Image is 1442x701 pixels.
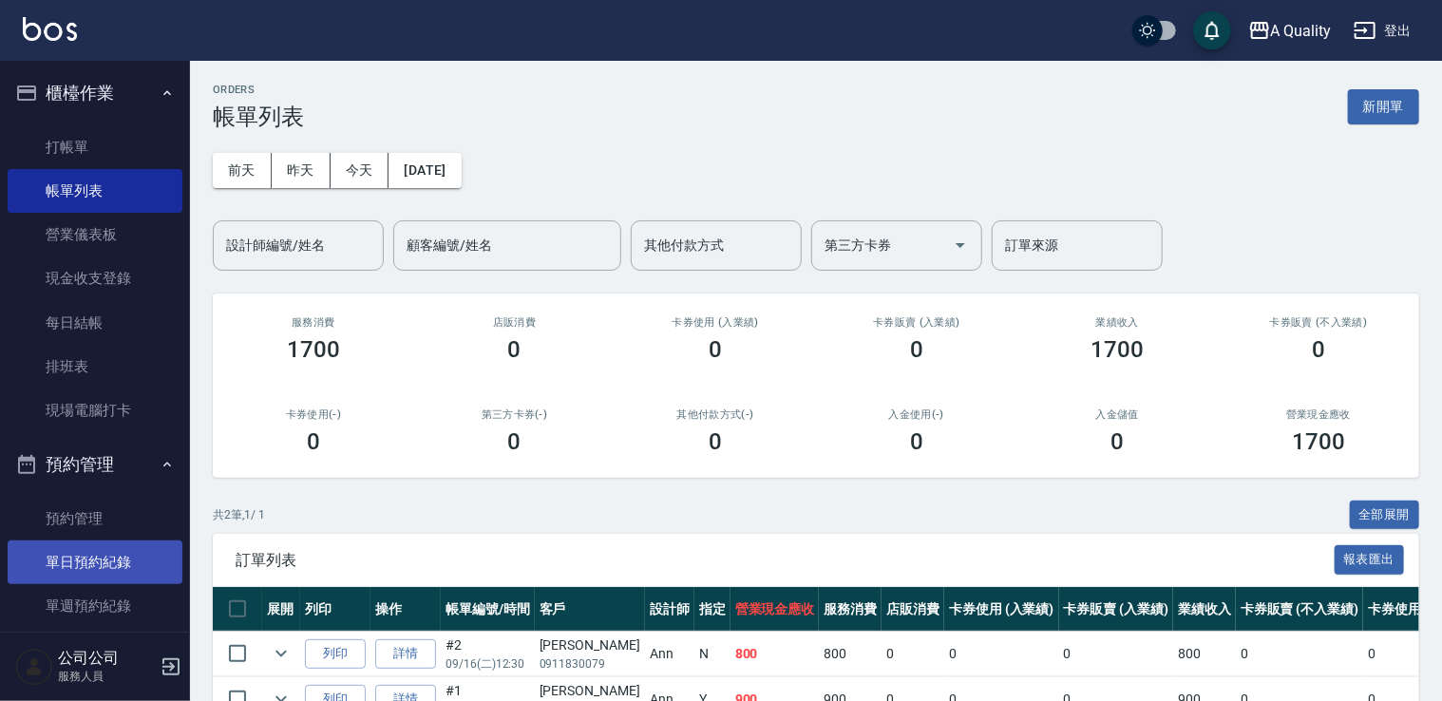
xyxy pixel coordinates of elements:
[730,632,820,676] td: 800
[213,506,265,523] p: 共 2 筆, 1 / 1
[540,655,640,673] p: 0911830079
[839,408,995,421] h2: 入金使用(-)
[441,587,535,632] th: 帳單編號/時間
[508,336,522,363] h3: 0
[15,648,53,686] img: Person
[213,84,304,96] h2: ORDERS
[1091,336,1145,363] h3: 1700
[1271,19,1332,43] div: A Quality
[910,336,923,363] h3: 0
[694,632,730,676] td: N
[1110,428,1124,455] h3: 0
[8,345,182,388] a: 排班表
[1040,316,1196,329] h2: 業績收入
[945,230,976,260] button: Open
[307,428,320,455] h3: 0
[910,428,923,455] h3: 0
[1350,501,1420,530] button: 全部展開
[213,104,304,130] h3: 帳單列表
[213,153,272,188] button: 前天
[8,540,182,584] a: 單日預約紀錄
[300,587,370,632] th: 列印
[1040,408,1196,421] h2: 入金儲值
[305,639,366,669] button: 列印
[839,316,995,329] h2: 卡券販賣 (入業績)
[944,632,1059,676] td: 0
[819,632,882,676] td: 800
[236,316,391,329] h3: 服務消費
[535,587,645,632] th: 客戶
[944,587,1059,632] th: 卡券使用 (入業績)
[287,336,340,363] h3: 1700
[730,587,820,632] th: 營業現金應收
[1236,632,1363,676] td: 0
[23,17,77,41] img: Logo
[8,125,182,169] a: 打帳單
[1059,632,1174,676] td: 0
[1173,587,1236,632] th: 業績收入
[1241,408,1396,421] h2: 營業現金應收
[370,587,441,632] th: 操作
[1335,545,1405,575] button: 報表匯出
[637,408,793,421] h2: 其他付款方式(-)
[1348,97,1419,115] a: 新開單
[645,587,694,632] th: 設計師
[8,497,182,540] a: 預約管理
[8,584,182,628] a: 單週預約紀錄
[236,551,1335,570] span: 訂單列表
[8,169,182,213] a: 帳單列表
[8,440,182,489] button: 預約管理
[1346,13,1419,48] button: 登出
[1348,89,1419,124] button: 新開單
[694,587,730,632] th: 指定
[540,681,640,701] div: [PERSON_NAME]
[8,213,182,256] a: 營業儀表板
[437,316,593,329] h2: 店販消費
[882,632,944,676] td: 0
[375,639,436,669] a: 詳情
[58,668,155,685] p: 服務人員
[441,632,535,676] td: #2
[819,587,882,632] th: 服務消費
[709,428,722,455] h3: 0
[272,153,331,188] button: 昨天
[267,639,295,668] button: expand row
[637,316,793,329] h2: 卡券使用 (入業績)
[8,301,182,345] a: 每日結帳
[882,587,944,632] th: 店販消費
[1363,587,1441,632] th: 卡券使用(-)
[389,153,461,188] button: [DATE]
[331,153,389,188] button: 今天
[58,649,155,668] h5: 公司公司
[437,408,593,421] h2: 第三方卡券(-)
[1292,428,1345,455] h3: 1700
[1241,316,1396,329] h2: 卡券販賣 (不入業績)
[709,336,722,363] h3: 0
[262,587,300,632] th: 展開
[1236,587,1363,632] th: 卡券販賣 (不入業績)
[1193,11,1231,49] button: save
[645,632,694,676] td: Ann
[8,388,182,432] a: 現場電腦打卡
[1241,11,1339,50] button: A Quality
[1312,336,1325,363] h3: 0
[1059,587,1174,632] th: 卡券販賣 (入業績)
[1173,632,1236,676] td: 800
[8,256,182,300] a: 現金收支登錄
[1335,550,1405,568] a: 報表匯出
[1363,632,1441,676] td: 0
[8,68,182,118] button: 櫃檯作業
[540,635,640,655] div: [PERSON_NAME]
[508,428,522,455] h3: 0
[446,655,530,673] p: 09/16 (二) 12:30
[236,408,391,421] h2: 卡券使用(-)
